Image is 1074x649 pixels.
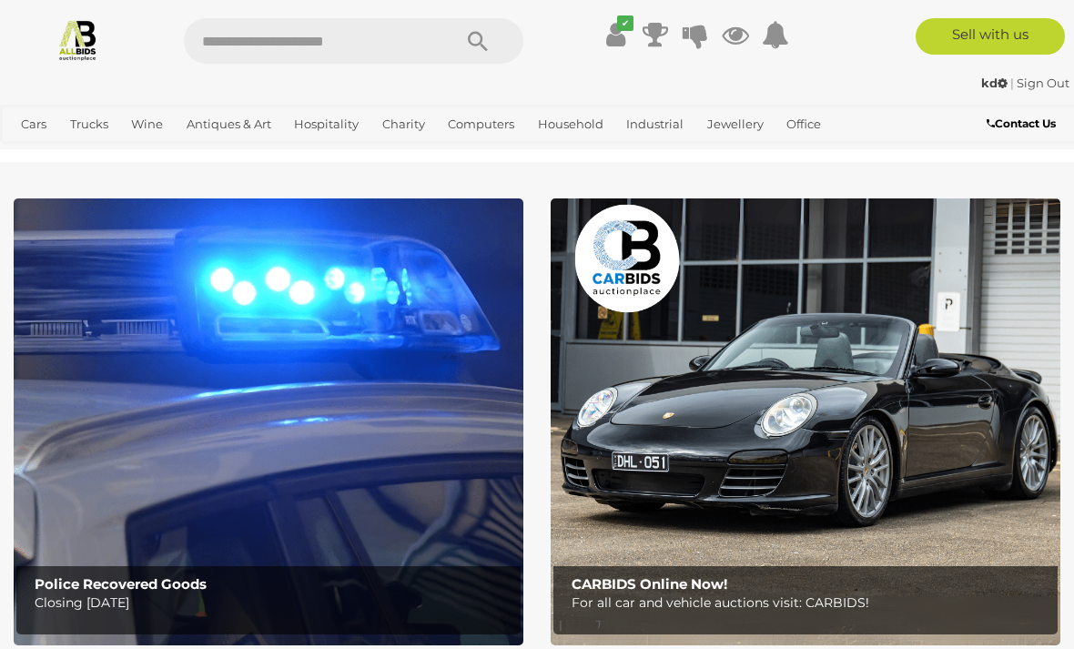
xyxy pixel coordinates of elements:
[75,139,218,169] a: [GEOGRAPHIC_DATA]
[35,575,207,593] b: Police Recovered Goods
[981,76,1008,90] strong: kd
[14,198,523,645] a: Police Recovered Goods Police Recovered Goods Closing [DATE]
[987,117,1056,130] b: Contact Us
[779,109,828,139] a: Office
[617,15,633,31] i: ✔
[987,114,1060,134] a: Contact Us
[551,198,1060,645] img: CARBIDS Online Now!
[287,109,366,139] a: Hospitality
[35,592,512,614] p: Closing [DATE]
[432,18,523,64] button: Search
[56,18,99,61] img: Allbids.com.au
[551,198,1060,645] a: CARBIDS Online Now! CARBIDS Online Now! For all car and vehicle auctions visit: CARBIDS!
[14,198,523,645] img: Police Recovered Goods
[14,139,66,169] a: Sports
[981,76,1010,90] a: kd
[441,109,522,139] a: Computers
[375,109,432,139] a: Charity
[14,109,54,139] a: Cars
[602,18,629,51] a: ✔
[572,592,1049,614] p: For all car and vehicle auctions visit: CARBIDS!
[1010,76,1014,90] span: |
[1017,76,1069,90] a: Sign Out
[619,109,691,139] a: Industrial
[179,109,279,139] a: Antiques & Art
[572,575,727,593] b: CARBIDS Online Now!
[531,109,611,139] a: Household
[700,109,771,139] a: Jewellery
[63,109,116,139] a: Trucks
[916,18,1065,55] a: Sell with us
[124,109,170,139] a: Wine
